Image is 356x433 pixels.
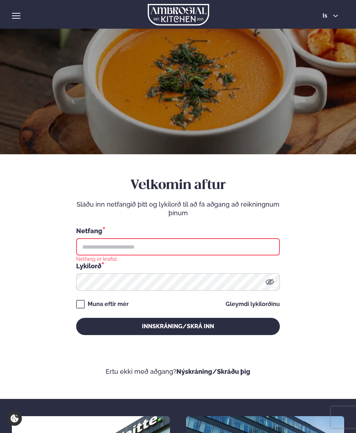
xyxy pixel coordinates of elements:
[226,301,280,307] a: Gleymdi lykilorðinu
[12,367,344,376] p: Ertu ekki með aðgang?
[323,13,329,19] span: is
[76,261,280,270] div: Lykilorð
[176,368,250,375] a: Nýskráning/Skráðu þig
[76,255,117,262] div: Netfang er krafist
[12,11,20,20] button: hamburger
[76,226,280,235] div: Netfang
[76,177,280,194] h2: Velkomin aftur
[148,4,209,25] img: logo
[317,13,344,19] button: is
[7,411,22,426] a: Cookie settings
[76,200,280,217] p: Sláðu inn netfangið þitt og lykilorð til að fá aðgang að reikningnum þínum
[76,318,280,335] button: Innskráning/Skrá inn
